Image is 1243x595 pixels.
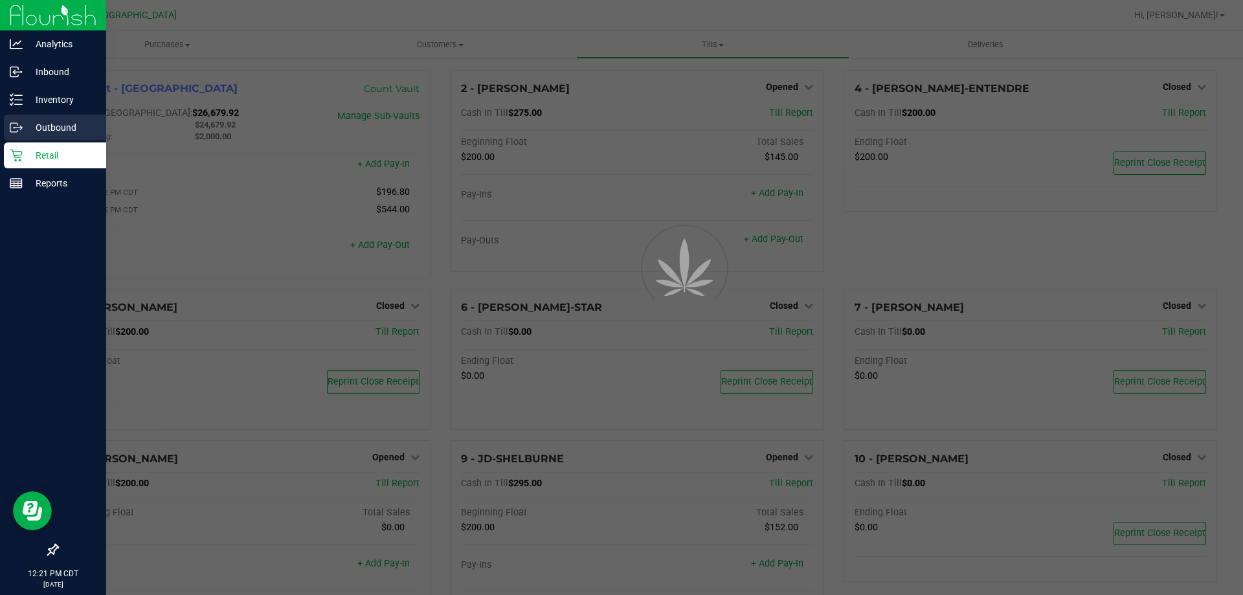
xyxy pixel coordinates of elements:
[10,93,23,106] inline-svg: Inventory
[10,177,23,190] inline-svg: Reports
[10,38,23,51] inline-svg: Analytics
[13,491,52,530] iframe: Resource center
[23,36,100,52] p: Analytics
[23,175,100,191] p: Reports
[10,121,23,134] inline-svg: Outbound
[6,579,100,589] p: [DATE]
[23,64,100,80] p: Inbound
[6,568,100,579] p: 12:21 PM CDT
[23,120,100,135] p: Outbound
[23,92,100,107] p: Inventory
[10,149,23,162] inline-svg: Retail
[23,148,100,163] p: Retail
[10,65,23,78] inline-svg: Inbound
